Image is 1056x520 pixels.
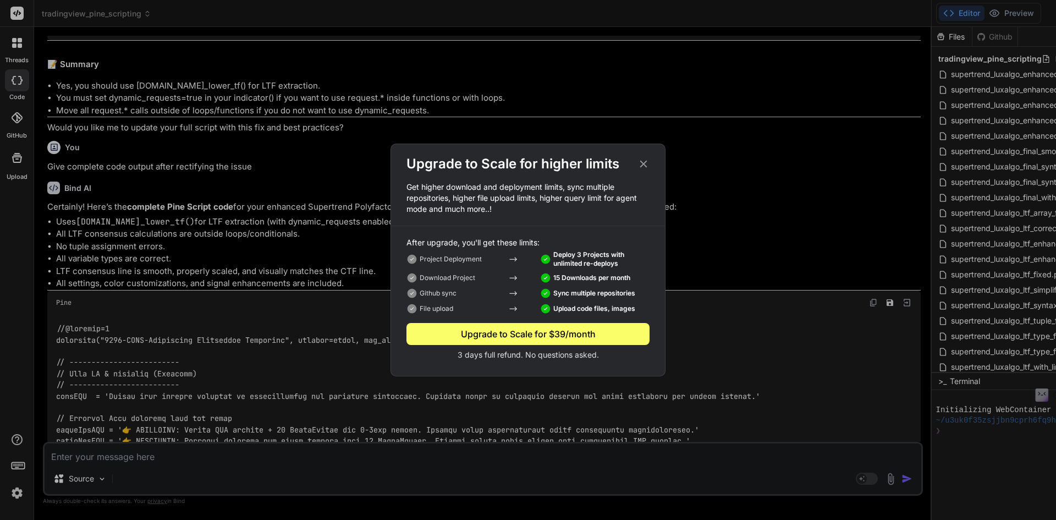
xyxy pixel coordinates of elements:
p: Project Deployment [420,255,482,264]
p: Github sync [420,289,457,298]
p: Deploy 3 Projects with unlimited re-deploys [553,250,650,268]
p: After upgrade, you'll get these limits: [406,237,650,248]
p: Sync multiple repositories [553,289,635,298]
p: 3 days full refund. No questions asked. [406,349,650,360]
p: Get higher download and deployment limits, sync multiple repositories, higher file upload limits,... [391,182,665,215]
p: 15 Downloads per month [553,273,630,282]
h2: Upgrade to Scale for higher limits [406,155,619,173]
div: Upgrade to Scale for $39/month [406,327,650,341]
p: Download Project [420,273,475,282]
p: File upload [420,304,453,313]
p: Upload code files, images [553,304,635,313]
button: Upgrade to Scale for $39/month [406,323,650,345]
